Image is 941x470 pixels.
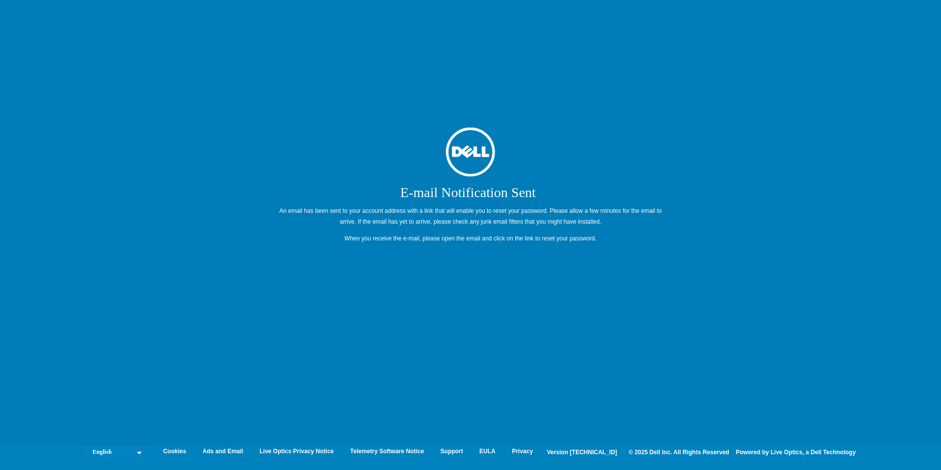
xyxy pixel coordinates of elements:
img: dell_svg_logo.svg [446,127,495,176]
a: Telemetry Software Notice [344,446,434,457]
p: An email has been sent to your account address with a link that will enable you to reset your pas... [272,205,669,227]
a: Live Optics Privacy Notice [256,446,342,457]
li: Version [TECHNICAL_ID] [541,447,620,458]
li: © 2025 Dell Inc. All Rights Reserved [621,447,731,458]
li: Powered by Live Optics, a Dell Technology [732,447,849,458]
a: EULA [474,446,504,457]
a: Cookies [162,446,199,457]
a: Support [435,446,472,457]
h1: E-mail Notification Sent [235,186,701,200]
a: Privacy [505,446,540,457]
a: Ads and Email [200,446,254,457]
p: When you receive the e-mail, please open the email and click on the link to reset your password. [272,233,669,244]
